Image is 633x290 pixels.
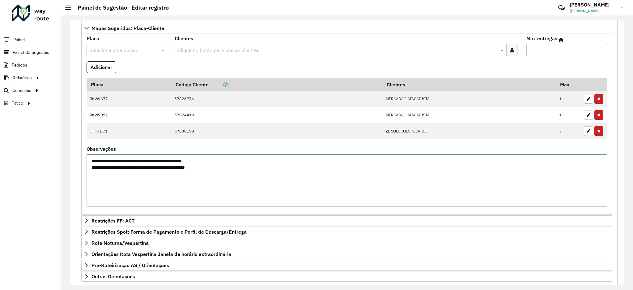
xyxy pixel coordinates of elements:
a: Pre-Roteirização AS / Orientações [81,260,612,271]
h3: [PERSON_NAME] [570,2,616,8]
div: Mapas Sugeridos: Placa-Cliente [81,33,612,215]
span: Mapas Sugeridos: Placa-Cliente [91,26,164,31]
a: Restrições Spot: Forma de Pagamento e Perfil de Descarga/Entrega [81,227,612,237]
td: 1 [556,91,581,107]
label: Placa [87,35,99,42]
label: Observações [87,145,116,153]
th: Max [556,78,581,91]
span: Rota Noturna/Vespertina [91,240,149,245]
td: 1 [556,107,581,123]
label: Max entregas [526,35,557,42]
a: Contato Rápido [555,1,568,15]
td: 57824419 [171,107,382,123]
a: Restrições FF: ACT [81,215,612,226]
span: Tático [12,100,23,106]
span: Restrições Spot: Forma de Pagamento e Perfil de Descarga/Entrega [91,229,247,234]
td: GFH7D71 [87,123,171,139]
th: Placa [87,78,171,91]
a: Rota Noturna/Vespertina [81,238,612,248]
span: Pedidos [12,62,27,68]
th: Código Cliente [171,78,382,91]
span: Painel de Sugestão [13,49,49,56]
a: Outras Orientações [81,271,612,282]
a: Orientações Rota Vespertina Janela de horário extraordinária [81,249,612,259]
span: Relatórios [13,75,32,81]
a: Mapas Sugeridos: Placa-Cliente [81,23,612,33]
td: 57826776 [171,91,382,107]
h2: Painel de Sugestão - Editar registro [71,4,169,11]
span: Orientações Rota Vespertina Janela de horário extraordinária [91,252,231,257]
td: MERCADAO ATACADISTA [382,107,556,123]
span: Painel [13,37,25,43]
label: Clientes [175,35,193,42]
a: Copiar [209,81,228,88]
em: Máximo de clientes que serão colocados na mesma rota com os clientes informados [559,38,563,43]
button: Adicionar [87,61,116,73]
td: MERCADAO ATACADISTA [382,91,556,107]
td: RKW9B57 [87,107,171,123]
td: ZE SOLUCOES TECN DE [382,123,556,139]
span: Consultas [12,87,31,94]
span: Restrições FF: ACT [91,218,134,223]
span: [PERSON_NAME] [570,8,616,14]
span: Pre-Roteirização AS / Orientações [91,263,169,268]
td: RKW9A77 [87,91,171,107]
td: 3 [556,123,581,139]
td: 57838198 [171,123,382,139]
span: Outras Orientações [91,274,135,279]
th: Clientes [382,78,556,91]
